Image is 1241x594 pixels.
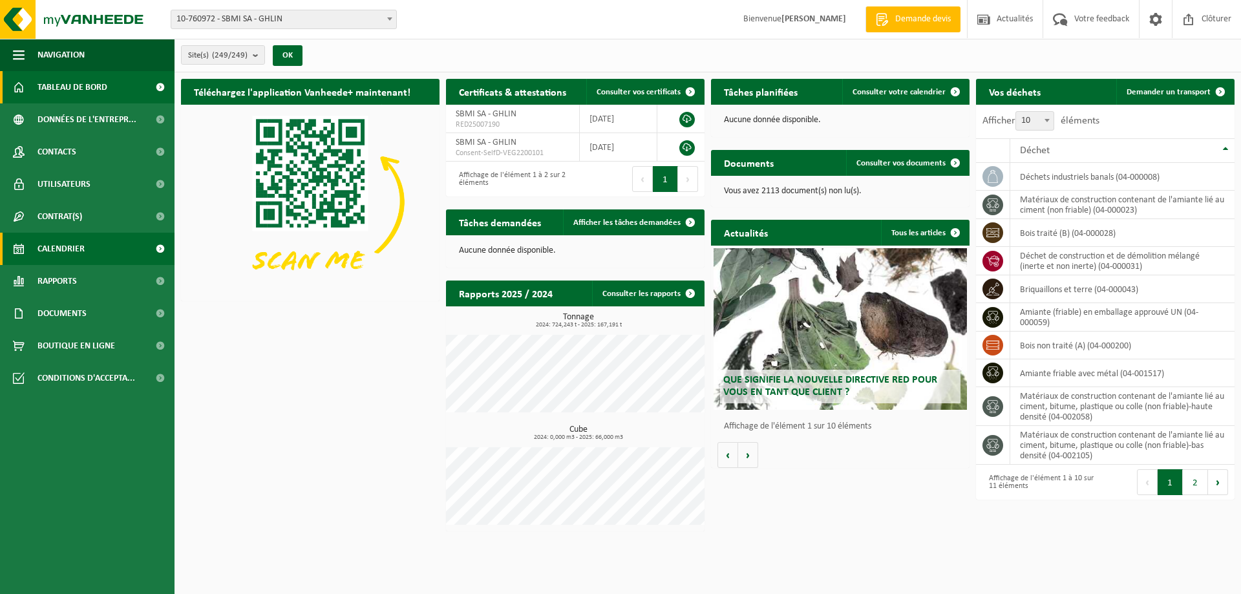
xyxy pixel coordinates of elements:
span: 10 [1016,112,1054,130]
button: Previous [632,166,653,192]
button: Next [1208,469,1228,495]
td: briquaillons et terre (04-000043) [1010,275,1235,303]
span: Afficher les tâches demandées [573,218,681,227]
h2: Actualités [711,220,781,245]
span: RED25007190 [456,120,569,130]
a: Que signifie la nouvelle directive RED pour vous en tant que client ? [714,248,967,410]
span: Consulter vos certificats [597,88,681,96]
count: (249/249) [212,51,248,59]
span: Consulter votre calendrier [853,88,946,96]
span: Documents [37,297,87,330]
span: 10-760972 - SBMI SA - GHLIN [171,10,396,28]
span: 2024: 0,000 m3 - 2025: 66,000 m3 [452,434,705,441]
a: Afficher les tâches demandées [563,209,703,235]
p: Aucune donnée disponible. [459,246,692,255]
td: déchets industriels banals (04-000008) [1010,163,1235,191]
p: Vous avez 2113 document(s) non lu(s). [724,187,957,196]
td: [DATE] [580,105,657,133]
span: Utilisateurs [37,168,90,200]
p: Affichage de l'élément 1 sur 10 éléments [724,422,963,431]
td: amiante (friable) en emballage approuvé UN (04-000059) [1010,303,1235,332]
a: Consulter votre calendrier [842,79,968,105]
td: matériaux de construction contenant de l'amiante lié au ciment, bitume, plastique ou colle (non f... [1010,387,1235,426]
h2: Tâches demandées [446,209,554,235]
td: matériaux de construction contenant de l'amiante lié au ciment (non friable) (04-000023) [1010,191,1235,219]
td: bois non traité (A) (04-000200) [1010,332,1235,359]
h2: Certificats & attestations [446,79,579,104]
a: Demande devis [865,6,960,32]
h3: Tonnage [452,313,705,328]
span: Calendrier [37,233,85,265]
span: Consent-SelfD-VEG2200101 [456,148,569,158]
button: 1 [653,166,678,192]
p: Aucune donnée disponible. [724,116,957,125]
label: Afficher éléments [982,116,1099,126]
td: [DATE] [580,133,657,162]
span: Demande devis [892,13,954,26]
td: Matériaux de construction contenant de l'amiante lié au ciment, bitume, plastique ou colle (non f... [1010,426,1235,465]
span: Que signifie la nouvelle directive RED pour vous en tant que client ? [723,375,937,398]
span: Données de l'entrepr... [37,103,136,136]
h2: Téléchargez l'application Vanheede+ maintenant! [181,79,423,104]
span: 2024: 724,243 t - 2025: 167,191 t [452,322,705,328]
span: Navigation [37,39,85,71]
a: Tous les articles [881,220,968,246]
span: Site(s) [188,46,248,65]
span: Demander un transport [1127,88,1211,96]
h3: Cube [452,425,705,441]
button: Next [678,166,698,192]
button: Vorige [717,442,738,468]
td: déchet de construction et de démolition mélangé (inerte et non inerte) (04-000031) [1010,247,1235,275]
div: Affichage de l'élément 1 à 10 sur 11 éléments [982,468,1099,496]
button: 1 [1158,469,1183,495]
span: Boutique en ligne [37,330,115,362]
span: 10 [1015,111,1054,131]
h2: Rapports 2025 / 2024 [446,281,566,306]
button: Site(s)(249/249) [181,45,265,65]
button: 2 [1183,469,1208,495]
h2: Documents [711,150,787,175]
span: Tableau de bord [37,71,107,103]
span: Rapports [37,265,77,297]
a: Consulter vos certificats [586,79,703,105]
strong: [PERSON_NAME] [781,14,846,24]
td: bois traité (B) (04-000028) [1010,219,1235,247]
button: OK [273,45,302,66]
span: Déchet [1020,145,1050,156]
span: Contrat(s) [37,200,82,233]
img: Download de VHEPlus App [181,105,440,299]
a: Consulter les rapports [592,281,703,306]
a: Demander un transport [1116,79,1233,105]
span: Conditions d'accepta... [37,362,135,394]
h2: Tâches planifiées [711,79,811,104]
button: Volgende [738,442,758,468]
span: 10-760972 - SBMI SA - GHLIN [171,10,397,29]
span: Consulter vos documents [856,159,946,167]
span: Contacts [37,136,76,168]
button: Previous [1137,469,1158,495]
div: Affichage de l'élément 1 à 2 sur 2 éléments [452,165,569,193]
span: SBMI SA - GHLIN [456,109,516,119]
h2: Vos déchets [976,79,1054,104]
a: Consulter vos documents [846,150,968,176]
span: SBMI SA - GHLIN [456,138,516,147]
td: amiante friable avec métal (04-001517) [1010,359,1235,387]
